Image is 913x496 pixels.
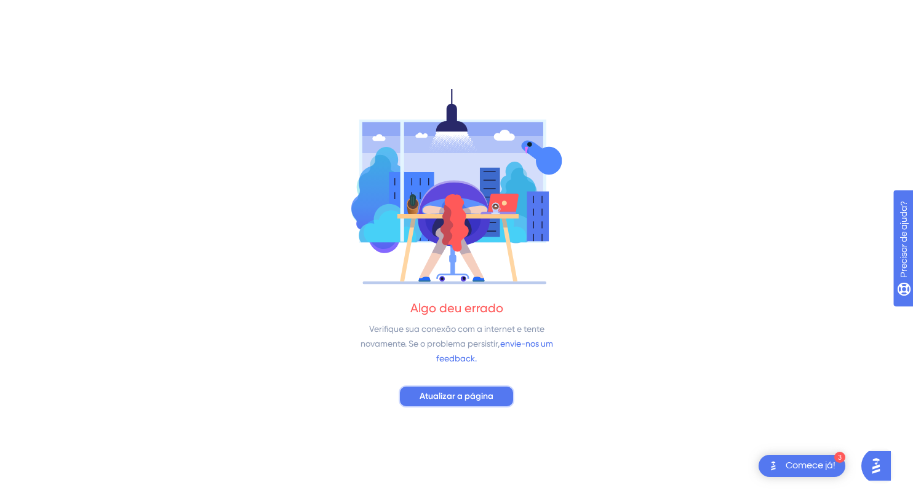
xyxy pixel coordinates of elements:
font: envie-nos um feedback. [436,339,553,363]
iframe: Iniciador do Assistente de IA do UserGuiding [861,447,898,484]
font: Comece já! [786,460,835,470]
font: Precisar de ajuda? [29,6,106,15]
font: Verifique sua conexão com a internet e tente novamente. Se o problema persistir, [361,324,544,348]
font: Algo deu errado [410,301,503,315]
div: Abra a lista de verificação Comece!, módulos restantes: 3 [759,455,845,477]
font: 3 [838,454,842,461]
font: Atualizar a página [420,391,493,401]
button: Atualizar a página [399,385,514,407]
img: imagem-do-lançador-texto-alternativo [766,459,781,473]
